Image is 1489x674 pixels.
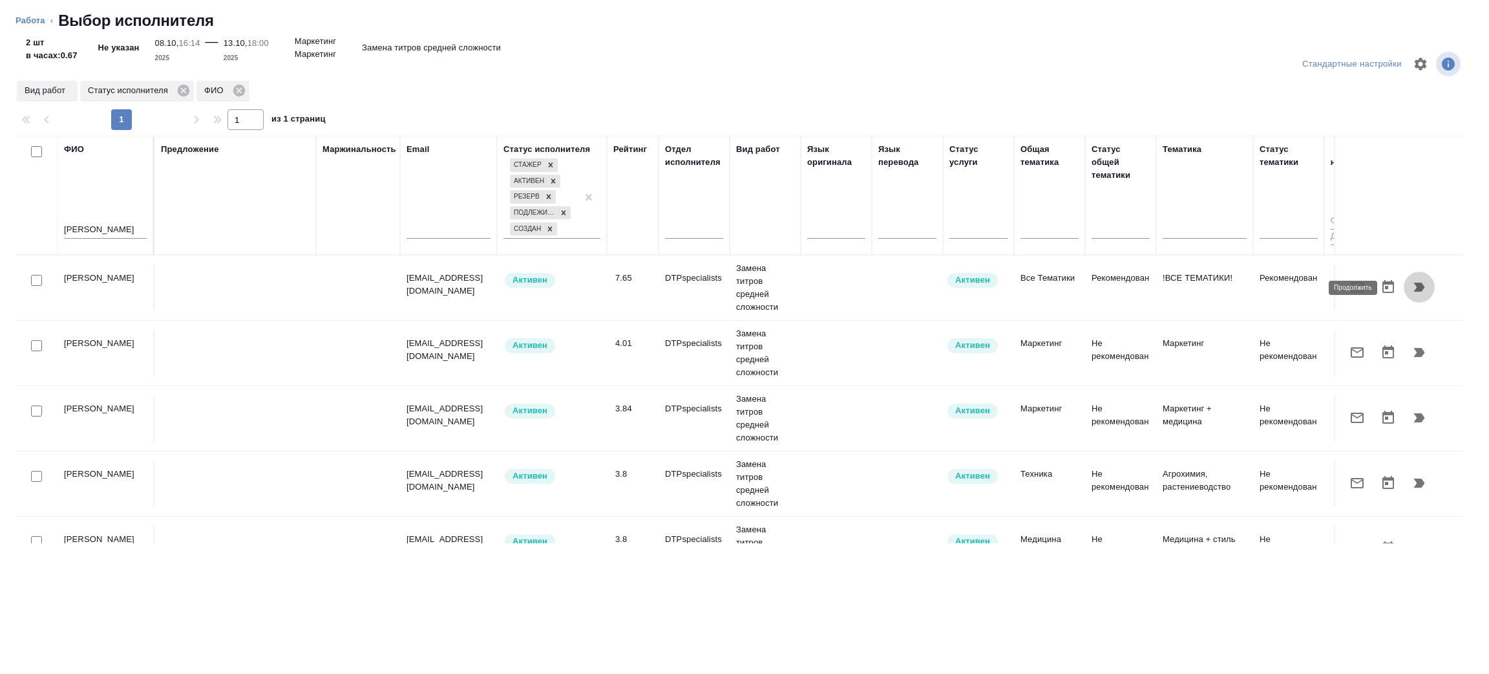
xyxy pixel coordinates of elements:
[1253,265,1324,310] td: Рекомендован
[161,143,219,156] div: Предложение
[1163,337,1247,350] p: Маркетинг
[615,337,652,350] div: 4.01
[510,190,542,204] div: Резерв
[1163,402,1247,428] p: Маркетинг + медицина
[878,143,936,169] div: Язык перевода
[224,38,248,48] p: 13.10,
[1163,533,1247,546] p: Медицина + стиль
[1436,52,1463,76] span: Посмотреть информацию
[665,143,723,169] div: Отдел исполнителя
[1014,527,1085,572] td: Медицина
[510,223,543,236] div: Создан
[25,84,70,97] p: Вид работ
[659,527,730,572] td: DTPspecialists
[955,274,990,287] p: Активен
[1342,533,1373,564] button: Отправить предложение о работе
[58,265,154,310] td: [PERSON_NAME]
[1373,337,1404,368] button: Открыть календарь загрузки
[503,533,600,550] div: Рядовой исполнитель: назначай с учетом рейтинга
[58,396,154,441] td: [PERSON_NAME]
[1373,533,1404,564] button: Открыть календарь загрузки
[16,16,45,25] a: Работа
[659,265,730,310] td: DTPspecialists
[31,275,42,286] input: Выбери исполнителей, чтобы отправить приглашение на работу
[1253,331,1324,376] td: Не рекомендован
[1014,396,1085,441] td: Маркетинг
[1253,461,1324,506] td: Не рекомендован
[1085,396,1156,441] td: Не рекомендован
[1342,272,1373,303] button: Отправить предложение о работе
[659,461,730,506] td: DTPspecialists
[1373,468,1404,499] button: Открыть календарь загрузки
[16,10,1473,31] nav: breadcrumb
[613,143,647,156] div: Рейтинг
[1373,402,1404,433] button: Открыть календарь загрузки
[736,393,794,444] p: Замена титров средней сложности
[407,143,429,156] div: Email
[1163,468,1247,494] p: Агрохимия, растениеводство
[503,337,600,354] div: Рядовой исполнитель: назначай с учетом рейтинга
[1373,272,1404,303] button: Открыть календарь загрузки
[509,221,558,237] div: Стажер, Активен, Резерв, Подлежит внедрению, Создан
[659,331,730,376] td: DTPspecialists
[248,38,269,48] p: 18:00
[736,143,780,156] div: Вид работ
[31,536,42,547] input: Выбери исполнителей, чтобы отправить приглашение на работу
[510,206,556,220] div: Подлежит внедрению
[512,274,547,287] p: Активен
[736,458,794,510] p: Замена титров средней сложности
[615,402,652,415] div: 3.84
[362,41,501,54] p: Замена титров средней сложности
[1163,143,1201,156] div: Тематика
[295,35,336,48] p: Маркетинг
[1085,461,1156,506] td: Не рекомендован
[659,396,730,441] td: DTPspecialists
[615,272,652,285] div: 7.65
[512,339,547,352] p: Активен
[206,31,218,65] div: —
[58,331,154,376] td: [PERSON_NAME]
[1253,396,1324,441] td: Не рекомендован
[271,111,326,130] span: из 1 страниц
[1299,54,1405,74] div: split button
[1260,143,1318,169] div: Статус тематики
[1163,272,1247,285] p: !ВСЕ ТЕМАТИКИ!
[736,327,794,379] p: Замена титров средней сложности
[1253,527,1324,572] td: Не рекомендован
[1014,265,1085,310] td: Все Тематики
[1014,331,1085,376] td: Маркетинг
[1404,468,1435,499] button: Продолжить
[88,84,173,97] p: Статус исполнителя
[1404,337,1435,368] button: Продолжить
[503,143,590,156] div: Статус исполнителя
[407,533,491,559] p: [EMAIL_ADDRESS][DOMAIN_NAME]
[155,38,179,48] p: 08.10,
[26,36,78,49] p: 2 шт
[407,402,491,428] p: [EMAIL_ADDRESS][DOMAIN_NAME]
[1342,402,1373,433] button: Отправить предложение о работе
[322,143,396,156] div: Маржинальность
[178,38,200,48] p: 16:14
[196,81,249,102] div: ФИО
[1342,337,1373,368] button: Отправить предложение о работе
[509,173,562,190] div: Стажер, Активен, Резерв, Подлежит внедрению, Создан
[1331,229,1363,245] input: До
[204,84,228,97] p: ФИО
[31,340,42,351] input: Выбери исполнителей, чтобы отправить приглашение на работу
[1342,468,1373,499] button: Отправить предложение о работе
[807,143,865,169] div: Язык оригинала
[1014,461,1085,506] td: Техника
[509,157,559,173] div: Стажер, Активен, Резерв, Подлежит внедрению, Создан
[407,272,491,298] p: [EMAIL_ADDRESS][DOMAIN_NAME]
[58,527,154,572] td: [PERSON_NAME]
[58,10,214,31] h2: Выбор исполнителя
[1092,143,1150,182] div: Статус общей тематики
[955,535,990,548] p: Активен
[58,461,154,506] td: [PERSON_NAME]
[510,158,544,172] div: Стажер
[1085,527,1156,572] td: Не рекомендован
[1085,265,1156,310] td: Рекомендован
[50,14,53,27] li: ‹
[1404,402,1435,433] button: Продолжить
[1331,143,1363,169] div: Кол-во начисл.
